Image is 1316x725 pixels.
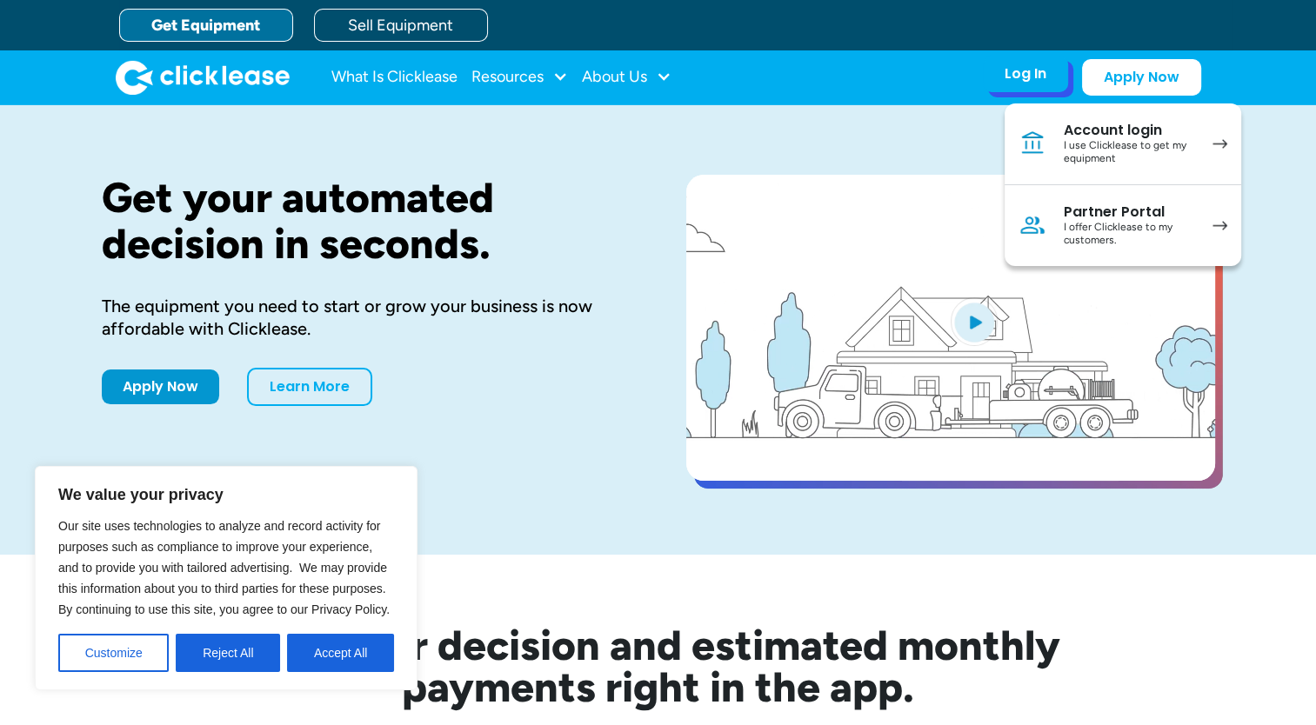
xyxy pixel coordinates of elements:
div: The equipment you need to start or grow your business is now affordable with Clicklease. [102,295,631,340]
div: I offer Clicklease to my customers. [1064,221,1195,248]
div: Resources [471,60,568,95]
a: Apply Now [1082,59,1201,96]
a: home [116,60,290,95]
a: Sell Equipment [314,9,488,42]
img: arrow [1212,221,1227,230]
a: What Is Clicklease [331,60,458,95]
div: Partner Portal [1064,203,1195,221]
a: Apply Now [102,369,219,404]
span: Our site uses technologies to analyze and record activity for purposes such as compliance to impr... [58,519,390,616]
img: arrow [1212,139,1227,149]
a: Get Equipment [119,9,293,42]
img: Clicklease logo [116,60,290,95]
div: Account login [1064,122,1195,139]
button: Accept All [287,634,394,672]
div: I use Clicklease to get my equipment [1064,139,1195,166]
img: Blue play button logo on a light blue circular background [951,297,998,346]
nav: Log In [1005,103,1241,266]
h1: Get your automated decision in seconds. [102,175,631,267]
div: We value your privacy [35,466,418,690]
a: Account loginI use Clicklease to get my equipment [1005,103,1241,185]
div: Log In [1005,65,1046,83]
a: Learn More [247,368,372,406]
h2: See your decision and estimated monthly payments right in the app. [171,624,1146,708]
p: We value your privacy [58,484,394,505]
a: Partner PortalI offer Clicklease to my customers. [1005,185,1241,266]
button: Reject All [176,634,280,672]
img: Bank icon [1019,130,1046,157]
img: Person icon [1019,211,1046,239]
a: open lightbox [686,175,1215,481]
div: About Us [582,60,671,95]
button: Customize [58,634,169,672]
